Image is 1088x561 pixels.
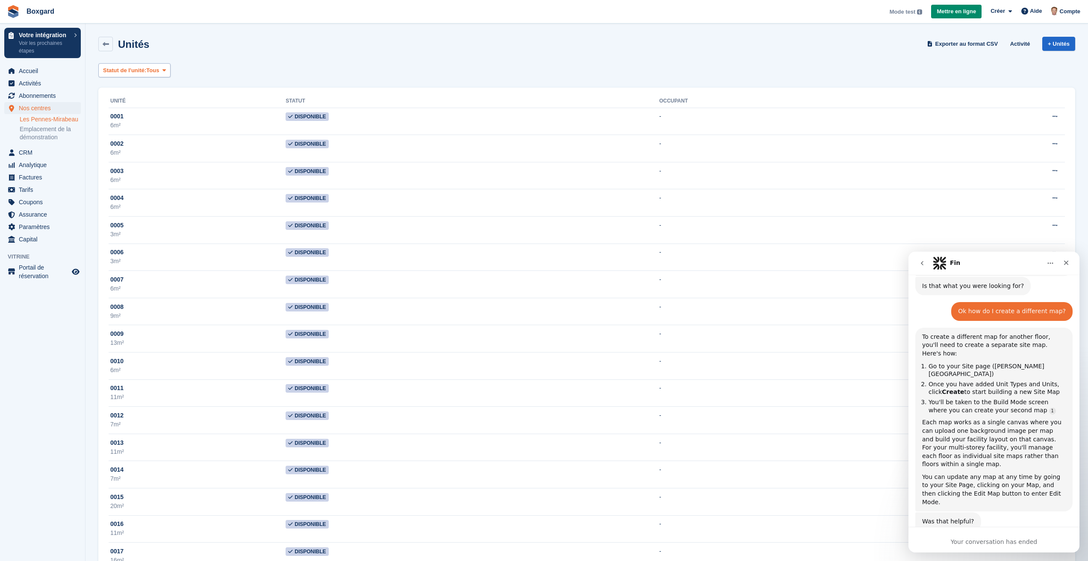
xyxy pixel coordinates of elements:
span: Disponible [286,466,328,474]
span: 0017 [110,547,124,556]
div: 6m² [110,176,286,185]
span: Disponible [286,493,328,502]
span: Disponible [286,248,328,257]
a: menu [4,233,81,245]
span: 0006 [110,248,124,257]
span: 0004 [110,194,124,203]
iframe: Intercom live chat [908,252,1079,552]
span: Disponible [286,520,328,529]
td: - [659,244,909,271]
span: Abonnements [19,90,70,102]
a: Boxgard [23,4,58,18]
h2: Unités [118,38,149,50]
p: Voir les prochaines étapes [19,39,70,55]
span: Assurance [19,209,70,220]
span: Capital [19,233,70,245]
span: Disponible [286,140,328,148]
a: menu [4,263,81,280]
span: Vitrine [8,253,85,261]
img: icon-info-grey-7440780725fd019a000dd9b08b2336e03edf1995a4989e88bcd33f0948082b44.svg [917,9,922,15]
td: - [659,135,909,162]
a: menu [4,77,81,89]
td: - [659,488,909,516]
span: 0011 [110,384,124,393]
span: Disponible [286,303,328,311]
span: 0015 [110,493,124,502]
span: Mode test [890,8,916,16]
span: 0005 [110,221,124,230]
div: 6m² [110,284,286,293]
div: 20m² [110,502,286,511]
span: Analytique [19,159,70,171]
span: Disponible [286,221,328,230]
td: - [659,407,909,434]
a: menu [4,171,81,183]
span: Accueil [19,65,70,77]
div: 3m² [110,257,286,266]
span: Disponible [286,384,328,393]
img: Alban Mackay [1050,7,1059,15]
span: 0016 [110,520,124,529]
div: 6m² [110,366,286,375]
div: 13m² [110,338,286,347]
span: Disponible [286,276,328,284]
span: Exporter au format CSV [935,40,998,48]
div: 11m² [110,529,286,538]
span: Disponible [286,357,328,366]
span: Disponible [286,167,328,176]
span: 0008 [110,303,124,311]
span: Activités [19,77,70,89]
a: Exporter au format CSV [925,37,1001,51]
span: 0010 [110,357,124,366]
span: 0014 [110,465,124,474]
td: - [659,515,909,543]
span: 0003 [110,167,124,176]
span: Compte [1060,7,1080,16]
th: Occupant [659,94,909,108]
a: menu [4,90,81,102]
span: CRM [19,147,70,159]
td: - [659,434,909,461]
td: - [659,461,909,488]
div: 11m² [110,393,286,402]
a: Boutique d'aperçu [71,267,81,277]
a: Mettre en ligne [931,5,982,19]
span: Paramètres [19,221,70,233]
span: Mettre en ligne [937,7,976,16]
td: - [659,298,909,325]
div: 6m² [110,121,286,130]
span: Tarifs [19,184,70,196]
th: Unité [109,94,286,108]
div: 7m² [110,474,286,483]
span: Disponible [286,411,328,420]
a: menu [4,65,81,77]
a: Emplacement de la démonstration [20,125,81,141]
span: Factures [19,171,70,183]
a: menu [4,221,81,233]
td: - [659,189,909,217]
span: 0012 [110,411,124,420]
th: Statut [286,94,659,108]
td: - [659,271,909,298]
span: Nos centres [19,102,70,114]
button: Statut de l'unité: Tous [98,63,171,77]
div: 6m² [110,203,286,211]
p: Votre intégration [19,32,70,38]
a: Activité [1007,37,1034,51]
td: - [659,162,909,189]
a: Votre intégration Voir les prochaines étapes [4,28,81,58]
td: - [659,108,909,135]
a: + Unités [1042,37,1075,51]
